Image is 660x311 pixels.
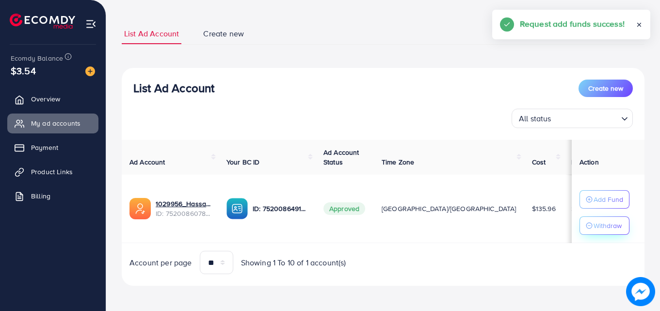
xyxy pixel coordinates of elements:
img: ic-ba-acc.ded83a64.svg [226,198,248,219]
button: Withdraw [580,216,629,235]
span: Showing 1 To 10 of 1 account(s) [241,257,346,268]
span: Account per page [129,257,192,268]
span: $135.96 [532,204,556,213]
img: logo [10,14,75,29]
span: Ad Account Status [323,147,359,167]
img: ic-ads-acc.e4c84228.svg [129,198,151,219]
a: Payment [7,138,98,157]
img: image [85,66,95,76]
span: ID: 7520086078024515591 [156,209,211,218]
span: Create new [203,28,244,39]
button: Create new [579,80,633,97]
p: Add Fund [594,194,623,205]
span: Action [580,157,599,167]
span: Create new [588,83,623,93]
span: List Ad Account [124,28,179,39]
span: Approved [323,202,365,215]
p: ID: 7520086491469692945 [253,203,308,214]
input: Search for option [554,110,617,126]
span: All status [517,112,553,126]
span: Ad Account [129,157,165,167]
p: Withdraw [594,220,622,231]
span: Ecomdy Balance [11,53,63,63]
a: Product Links [7,162,98,181]
span: Cost [532,157,546,167]
div: <span class='underline'>1029956_Hassam_1750906624197</span></br>7520086078024515591 [156,199,211,219]
span: [GEOGRAPHIC_DATA]/[GEOGRAPHIC_DATA] [382,204,516,213]
span: $3.54 [14,57,32,84]
span: Billing [31,191,50,201]
div: Search for option [512,109,633,128]
span: Product Links [31,167,73,177]
button: Add Fund [580,190,629,209]
a: Billing [7,186,98,206]
span: Time Zone [382,157,414,167]
a: My ad accounts [7,114,98,133]
span: Payment [31,143,58,152]
img: image [626,277,655,306]
a: 1029956_Hassam_1750906624197 [156,199,211,209]
span: My ad accounts [31,118,80,128]
h5: Request add funds success! [520,17,625,30]
span: Your BC ID [226,157,260,167]
h3: List Ad Account [133,81,214,95]
span: Overview [31,94,60,104]
a: Overview [7,89,98,109]
img: menu [85,18,97,30]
